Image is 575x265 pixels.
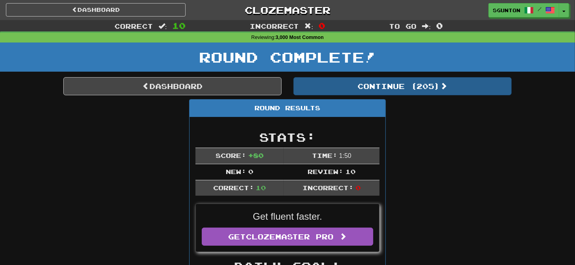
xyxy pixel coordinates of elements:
a: sgunton / [488,3,559,17]
span: Incorrect [250,22,299,30]
a: Clozemaster [197,3,377,17]
span: + 80 [248,152,264,159]
span: sgunton [493,7,520,14]
p: Get fluent faster. [202,210,373,223]
span: 10 [345,168,356,175]
div: Round Results [190,100,385,117]
span: Time: [312,152,337,159]
span: : [422,23,431,30]
span: Review: [308,168,343,175]
span: : [305,23,313,30]
h2: Stats: [195,131,380,144]
span: : [158,23,167,30]
button: Continue (205) [293,77,512,95]
span: Incorrect: [302,184,354,191]
span: 10 [172,21,186,30]
span: 1 : 50 [339,152,351,159]
strong: 3,000 Most Common [276,35,324,40]
span: / [538,6,542,12]
span: 0 [248,168,253,175]
span: 0 [319,21,325,30]
span: Correct: [213,184,254,191]
span: 0 [436,21,443,30]
a: GetClozemaster Pro [202,228,373,246]
span: New: [226,168,246,175]
span: 10 [256,184,266,191]
a: Dashboard [63,77,282,95]
span: Clozemaster Pro [246,232,334,241]
span: Correct [114,22,153,30]
h1: Round Complete! [3,49,572,65]
span: Score: [216,152,246,159]
span: To go [389,22,417,30]
a: Dashboard [6,3,186,17]
span: 0 [356,184,361,191]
